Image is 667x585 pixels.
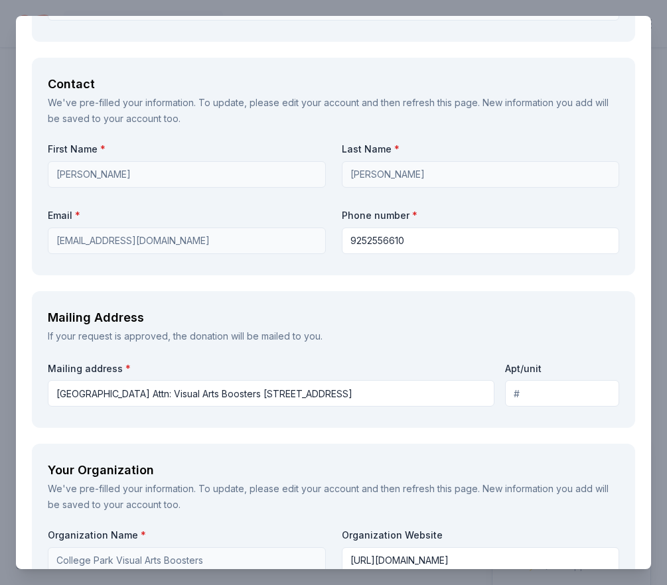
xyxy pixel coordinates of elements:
[48,529,326,542] label: Organization Name
[505,380,619,407] input: #
[282,483,359,494] a: edit your account
[48,307,619,328] div: Mailing Address
[48,380,494,407] input: Enter a US address
[48,74,619,95] div: Contact
[48,209,326,222] label: Email
[48,460,619,481] div: Your Organization
[48,95,619,127] div: We've pre-filled your information. To update, please and then refresh this page. New information ...
[342,143,620,156] label: Last Name
[282,97,359,108] a: edit your account
[505,362,542,375] label: Apt/unit
[342,529,620,542] label: Organization Website
[48,328,619,344] div: If your request is approved, the donation will be mailed to you.
[342,209,620,222] label: Phone number
[48,481,619,513] div: We've pre-filled your information. To update, please and then refresh this page. New information ...
[48,362,131,375] label: Mailing address
[48,143,326,156] label: First Name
